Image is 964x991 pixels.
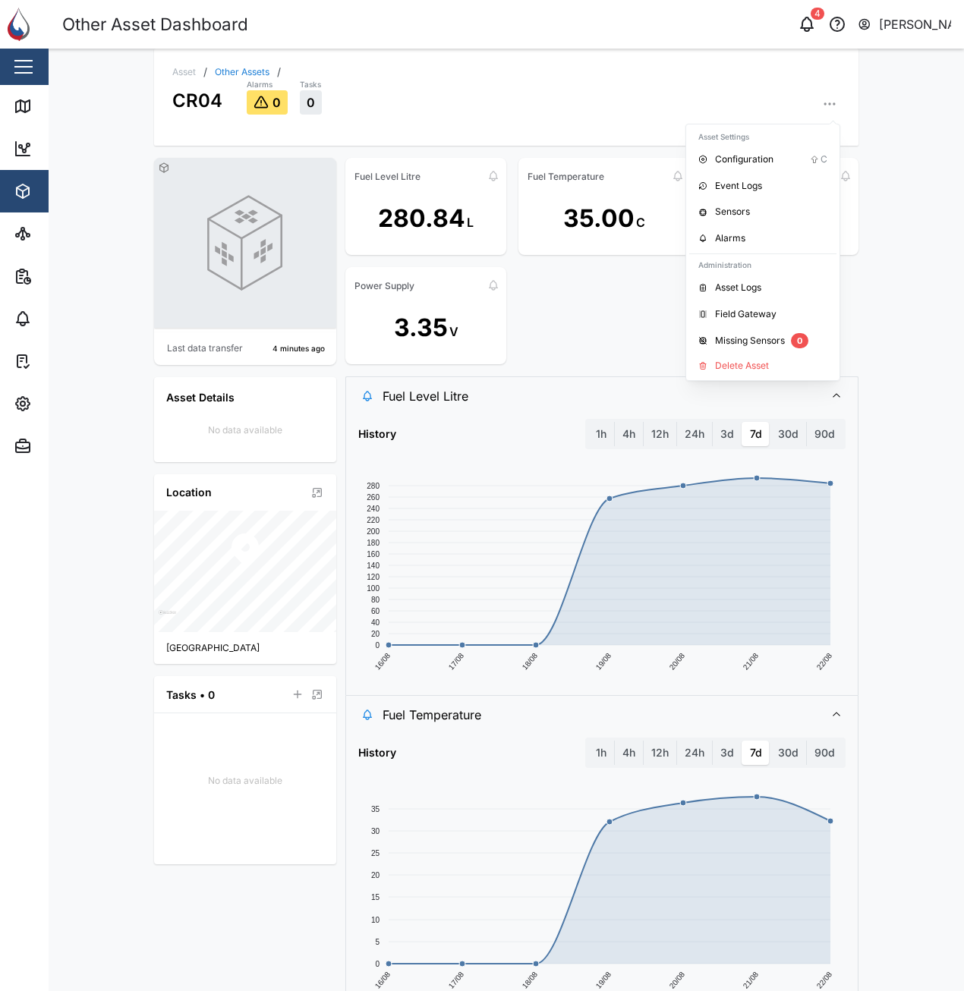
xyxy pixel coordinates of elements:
[715,307,827,322] div: Field Gateway
[367,527,380,536] text: 200
[166,423,324,438] div: No data available
[159,610,176,628] a: Mapbox logo
[521,970,540,990] text: 18/08
[521,651,540,672] text: 18/08
[367,493,380,502] text: 260
[367,573,380,581] text: 120
[39,140,108,157] div: Dashboard
[715,179,827,193] div: Event Logs
[166,389,324,406] div: Asset Details
[8,8,41,41] img: Main Logo
[815,970,834,990] text: 22/08
[39,225,76,242] div: Sites
[588,741,614,765] label: 1h
[354,280,414,291] div: Power Supply
[636,213,645,232] div: C
[371,805,380,813] text: 35
[879,15,952,34] div: [PERSON_NAME]
[39,438,84,455] div: Admin
[354,171,421,182] div: Fuel Level Litre
[39,310,87,327] div: Alarms
[367,482,380,490] text: 280
[742,741,770,765] label: 7d
[346,377,858,415] button: Fuel Level Litre
[713,422,742,446] label: 3d
[770,741,806,765] label: 30d
[383,377,812,415] span: Fuel Level Litre
[644,422,676,446] label: 12h
[203,67,207,77] div: /
[615,422,643,446] label: 4h
[371,630,380,638] text: 20
[742,651,761,672] text: 21/08
[375,938,380,946] text: 5
[346,415,858,695] div: Fuel Level Litre
[449,322,458,341] div: V
[668,970,687,990] text: 20/08
[770,422,806,446] label: 30d
[594,970,613,990] text: 19/08
[715,334,785,348] div: Missing Sensors
[227,530,263,571] div: Map marker
[644,741,676,765] label: 12h
[166,484,212,501] div: Location
[797,334,802,348] span: 0
[300,79,322,91] div: Tasks
[815,651,834,672] text: 22/08
[371,596,380,604] text: 80
[367,516,380,524] text: 220
[166,641,324,656] div: [GEOGRAPHIC_DATA]
[715,360,827,371] div: Delete Asset
[713,741,742,765] label: 3d
[371,827,380,835] text: 30
[375,960,380,968] text: 0
[39,98,74,115] div: Map
[197,194,294,291] img: GENERIC photo
[367,550,380,558] text: 160
[167,341,243,356] div: Last data transfer
[807,422,843,446] label: 90d
[367,584,380,593] text: 100
[394,309,448,347] div: 3.35
[358,426,396,442] div: History
[154,511,336,632] canvas: Map
[277,67,281,77] div: /
[807,741,843,765] label: 90d
[742,422,770,446] label: 7d
[715,205,827,219] div: Sensors
[715,231,827,246] div: Alarms
[215,68,269,77] a: Other Assets
[373,651,392,672] text: 16/08
[378,200,465,238] div: 280.84
[588,422,614,446] label: 1h
[39,268,91,285] div: Reports
[247,79,288,91] div: Alarms
[39,353,81,370] div: Tasks
[375,641,380,650] text: 0
[39,183,87,200] div: Assets
[447,651,466,672] text: 17/08
[677,741,712,765] label: 24h
[307,96,315,109] span: 0
[371,916,380,924] text: 10
[371,849,380,857] text: 25
[172,68,196,77] div: Asset
[367,562,380,570] text: 140
[367,539,380,547] text: 180
[821,153,827,167] div: C
[367,505,380,513] text: 240
[273,96,281,109] span: 0
[715,281,827,295] div: Asset Logs
[594,651,613,672] text: 19/08
[371,607,380,615] text: 60
[62,11,248,38] div: Other Asset Dashboard
[166,687,215,703] div: Tasks • 0
[715,153,810,167] div: Configuration
[615,741,643,765] label: 4h
[346,696,858,734] button: Fuel Temperature
[247,79,288,115] a: Alarms0
[371,618,380,627] text: 40
[811,8,824,20] div: 4
[677,422,712,446] label: 24h
[528,171,604,182] div: Fuel Temperature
